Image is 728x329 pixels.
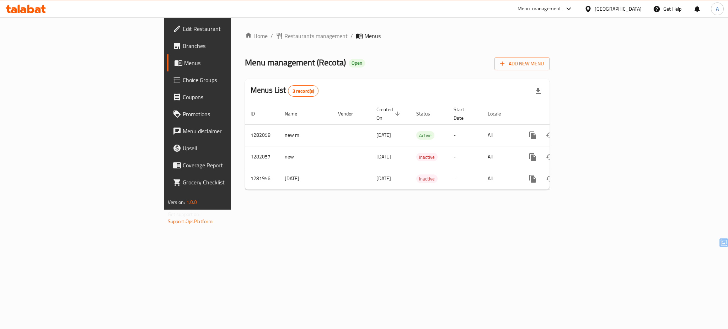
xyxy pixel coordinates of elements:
td: All [482,124,519,146]
span: 1.0.0 [186,198,197,207]
a: Choice Groups [167,71,286,88]
th: Actions [519,103,598,125]
span: Grocery Checklist [183,178,280,187]
span: Upsell [183,144,280,152]
button: Add New Menu [494,57,550,70]
span: Vendor [338,109,362,118]
a: Edit Restaurant [167,20,286,37]
td: [DATE] [279,168,332,189]
button: more [524,170,541,187]
span: Open [349,60,365,66]
button: Change Status [541,170,558,187]
a: Upsell [167,140,286,157]
span: Coupons [183,93,280,101]
li: / [350,32,353,40]
span: Choice Groups [183,76,280,84]
button: more [524,127,541,144]
div: Inactive [416,174,438,183]
a: Support.OpsPlatform [168,217,213,226]
table: enhanced table [245,103,598,190]
span: Add New Menu [500,59,544,68]
span: Name [285,109,306,118]
button: Change Status [541,149,558,166]
a: Promotions [167,106,286,123]
td: new m [279,124,332,146]
span: Start Date [454,105,473,122]
button: more [524,149,541,166]
span: [DATE] [376,152,391,161]
span: Version: [168,198,185,207]
a: Coupons [167,88,286,106]
div: Export file [530,82,547,99]
div: [GEOGRAPHIC_DATA] [595,5,642,13]
span: Menus [364,32,381,40]
span: Inactive [416,153,438,161]
span: Inactive [416,175,438,183]
span: Menu management ( Recota ) [245,54,346,70]
span: 3 record(s) [288,88,318,95]
div: Menu-management [518,5,561,13]
span: Promotions [183,110,280,118]
span: Active [416,131,434,140]
td: All [482,146,519,168]
span: Created On [376,105,402,122]
a: Coverage Report [167,157,286,174]
span: Edit Restaurant [183,25,280,33]
span: ID [251,109,264,118]
a: Menu disclaimer [167,123,286,140]
td: All [482,168,519,189]
span: Menus [184,59,280,67]
span: [DATE] [376,130,391,140]
nav: breadcrumb [245,32,550,40]
td: - [448,124,482,146]
span: Status [416,109,439,118]
span: A [716,5,719,13]
span: [DATE] [376,174,391,183]
a: Branches [167,37,286,54]
span: Menu disclaimer [183,127,280,135]
td: new [279,146,332,168]
a: Restaurants management [276,32,348,40]
span: Restaurants management [284,32,348,40]
td: - [448,168,482,189]
span: Get support on: [168,210,200,219]
div: Total records count [288,85,319,97]
span: Coverage Report [183,161,280,169]
span: Branches [183,42,280,50]
h2: Menus List [251,85,318,97]
span: Locale [488,109,510,118]
button: Change Status [541,127,558,144]
td: - [448,146,482,168]
a: Menus [167,54,286,71]
div: Open [349,59,365,68]
a: Grocery Checklist [167,174,286,191]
